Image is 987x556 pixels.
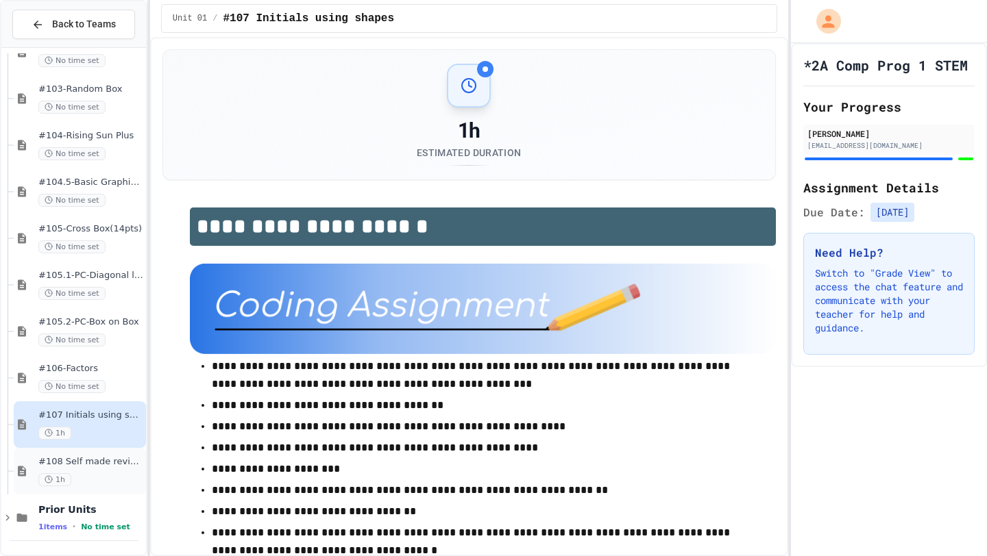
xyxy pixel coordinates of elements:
[417,118,521,143] div: 1h
[38,130,143,142] span: #104-Rising Sun Plus
[38,287,106,300] span: No time set
[38,427,71,440] span: 1h
[173,13,207,24] span: Unit 01
[807,127,971,140] div: [PERSON_NAME]
[38,101,106,114] span: No time set
[212,13,217,24] span: /
[803,55,968,75] h1: *2A Comp Prog 1 STEM
[38,380,106,393] span: No time set
[38,84,143,95] span: #103-Random Box
[38,503,143,516] span: Prior Units
[38,363,143,375] span: #106-Factors
[81,522,130,531] span: No time set
[803,178,975,197] h2: Assignment Details
[38,177,143,188] span: #104.5-Basic Graphics Review
[38,456,143,468] span: #108 Self made review (15pts)
[38,333,106,346] span: No time set
[815,244,963,261] h3: Need Help?
[73,521,75,532] span: •
[807,140,971,151] div: [EMAIL_ADDRESS][DOMAIN_NAME]
[38,223,143,235] span: #105-Cross Box(14pts)
[38,473,71,486] span: 1h
[52,17,116,31] span: Back to Teams
[38,270,143,281] span: #105.1-PC-Diagonal line
[870,203,914,222] span: [DATE]
[38,522,67,531] span: 1 items
[803,97,975,116] h2: Your Progress
[38,147,106,160] span: No time set
[223,10,394,27] span: #107 Initials using shapes
[803,204,865,220] span: Due Date:
[802,5,844,37] div: My Account
[38,316,143,328] span: #105.2-PC-Box on Box
[38,194,106,207] span: No time set
[12,10,135,39] button: Back to Teams
[38,240,106,253] span: No time set
[38,54,106,67] span: No time set
[417,146,521,160] div: Estimated Duration
[815,266,963,335] p: Switch to "Grade View" to access the chat feature and communicate with your teacher for help and ...
[38,409,143,421] span: #107 Initials using shapes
